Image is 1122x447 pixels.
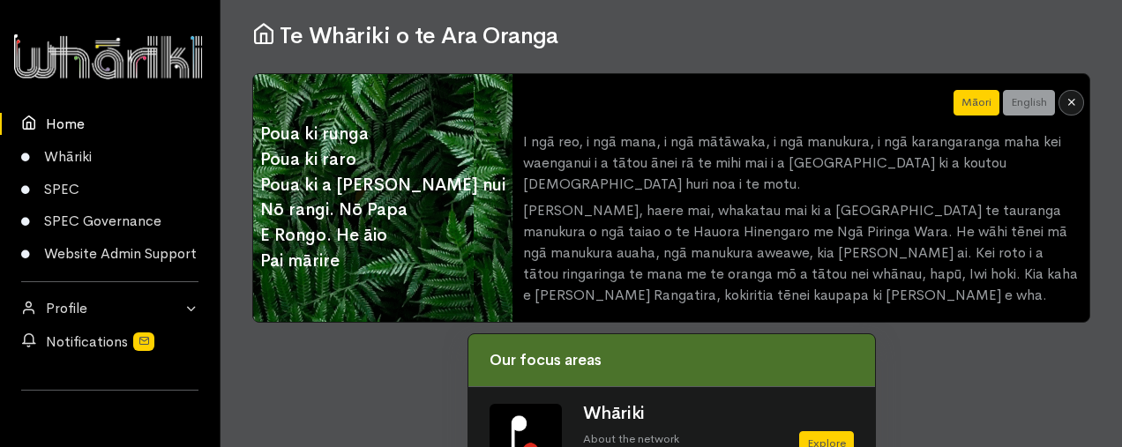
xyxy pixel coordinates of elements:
button: English [1003,90,1055,115]
h1: Te Whāriki o te Ara Oranga [252,21,1090,49]
p: [PERSON_NAME], haere mai, whakatau mai ki a [GEOGRAPHIC_DATA] te tauranga manukura o ngā taiao o ... [523,200,1079,306]
iframe: LinkedIn Embedded Content [109,414,110,415]
span: Poua ki runga Poua ki raro Poua ki a [PERSON_NAME] nui Nō rangi. Nō Papa E Rongo. He āio Pai mārire [253,115,512,281]
div: Our focus areas [468,334,875,387]
button: Māori [954,90,999,115]
a: Whāriki [583,402,645,424]
p: I ngā reo, i ngā mana, i ngā mātāwaka, i ngā manukura, i ngā karangaranga maha kei waenganui i a ... [523,131,1079,195]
